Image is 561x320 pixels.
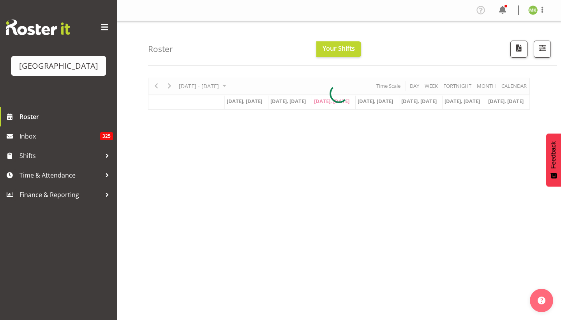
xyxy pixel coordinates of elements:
button: Download a PDF of the roster according to the set date range. [510,41,527,58]
div: [GEOGRAPHIC_DATA] [19,60,98,72]
img: help-xxl-2.png [538,297,545,304]
span: Feedback [550,141,557,169]
span: Shifts [19,150,101,162]
button: Feedback - Show survey [546,133,561,187]
span: 325 [100,132,113,140]
button: Your Shifts [316,41,361,57]
img: maria-kuraem10272.jpg [528,5,538,15]
span: Finance & Reporting [19,189,101,201]
h4: Roster [148,44,173,53]
img: Rosterit website logo [6,20,70,35]
button: Filter Shifts [534,41,551,58]
span: Time & Attendance [19,169,101,181]
span: Roster [19,111,113,123]
span: Your Shifts [323,44,355,53]
span: Inbox [19,130,100,142]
